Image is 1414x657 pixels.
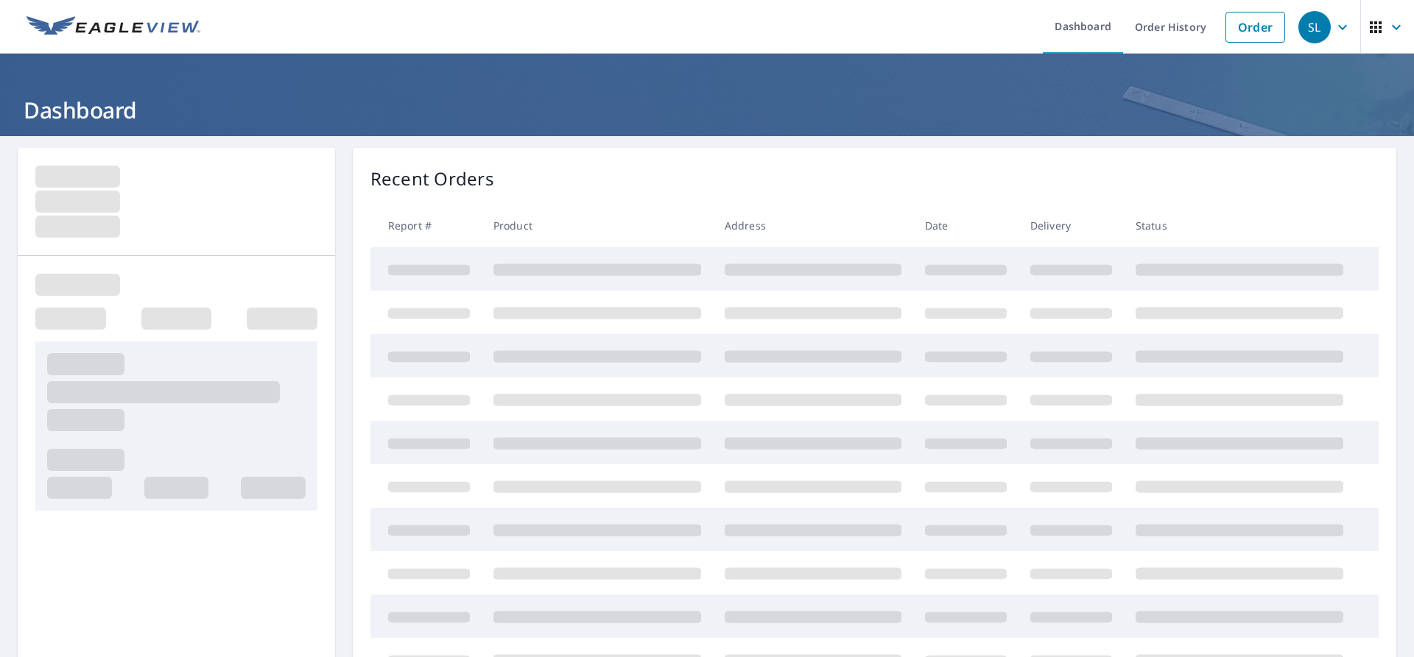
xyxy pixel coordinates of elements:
[1298,11,1331,43] div: SL
[713,204,913,247] th: Address
[1124,204,1355,247] th: Status
[27,16,200,38] img: EV Logo
[1225,12,1285,43] a: Order
[370,204,482,247] th: Report #
[370,166,494,192] p: Recent Orders
[1019,204,1124,247] th: Delivery
[18,95,1396,125] h1: Dashboard
[913,204,1019,247] th: Date
[482,204,713,247] th: Product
